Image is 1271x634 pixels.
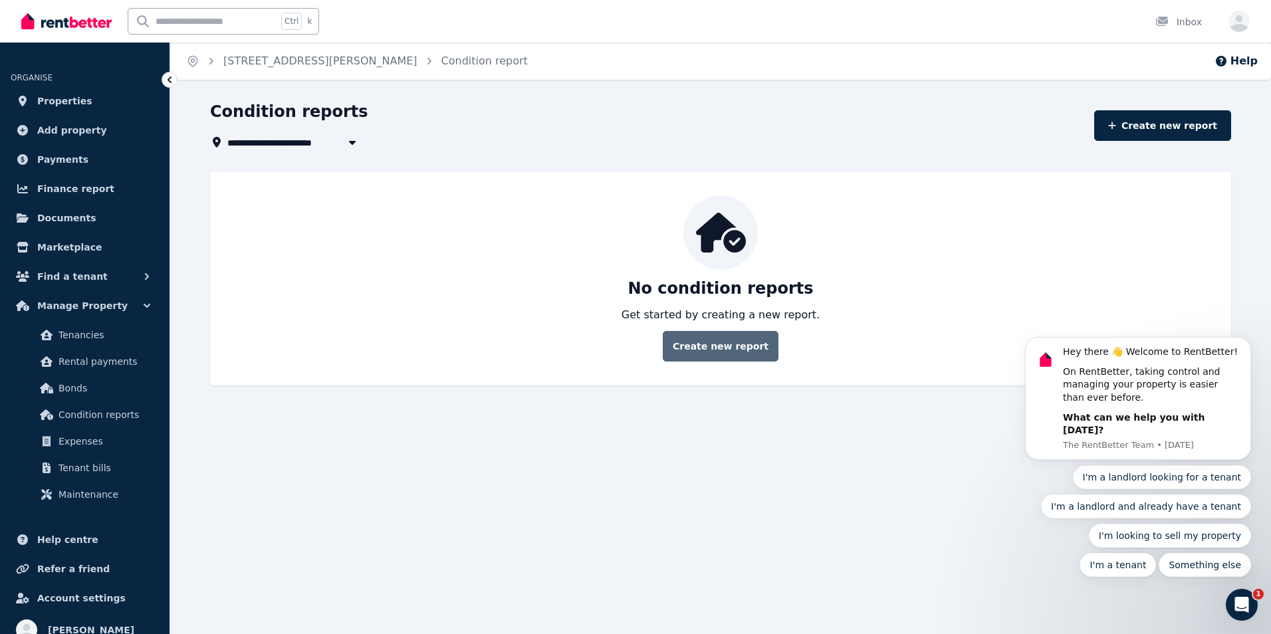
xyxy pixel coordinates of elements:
a: [STREET_ADDRESS][PERSON_NAME] [223,54,417,67]
a: Properties [11,88,159,114]
span: Add property [37,122,107,138]
span: Tenancies [58,327,148,343]
span: Account settings [37,590,126,606]
span: Refer a friend [37,561,110,577]
iframe: Intercom live chat [1226,589,1258,621]
a: Account settings [11,585,159,611]
span: Finance report [37,181,114,197]
span: Find a tenant [37,268,108,284]
span: 1 [1253,589,1264,599]
span: Bonds [58,380,148,396]
a: Documents [11,205,159,231]
a: Condition reports [16,401,154,428]
a: Rental payments [16,348,154,375]
button: Help [1214,53,1258,69]
iframe: Intercom notifications message [1005,219,1271,598]
span: Rental payments [58,354,148,370]
a: Payments [11,146,159,173]
span: Documents [37,210,96,226]
a: Tenancies [16,322,154,348]
a: Marketplace [11,234,159,261]
span: k [307,16,312,27]
a: Add property [11,117,159,144]
a: Maintenance [16,481,154,508]
div: Inbox [1155,15,1202,29]
nav: Breadcrumb [170,43,544,80]
a: Expenses [16,428,154,455]
img: RentBetter [21,11,112,31]
span: Condition reports [58,407,148,423]
span: Payments [37,152,88,167]
span: Maintenance [58,486,148,502]
span: Marketplace [37,239,102,255]
span: ORGANISE [11,73,53,82]
a: Help centre [11,526,159,553]
a: Finance report [11,175,159,202]
a: Create new report [1094,110,1231,141]
a: Tenant bills [16,455,154,481]
a: Refer a friend [11,556,159,582]
span: Tenant bills [58,460,148,476]
span: Expenses [58,433,148,449]
span: Properties [37,93,92,109]
a: Bonds [16,375,154,401]
span: Help centre [37,532,98,548]
h1: Condition reports [210,101,368,122]
span: Manage Property [37,298,128,314]
button: Manage Property [11,292,159,319]
p: Get started by creating a new report. [622,307,820,323]
p: No condition reports [628,278,813,299]
span: Ctrl [281,13,302,30]
button: Find a tenant [11,263,159,290]
a: Create new report [663,331,778,362]
a: Condition report [441,54,528,67]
